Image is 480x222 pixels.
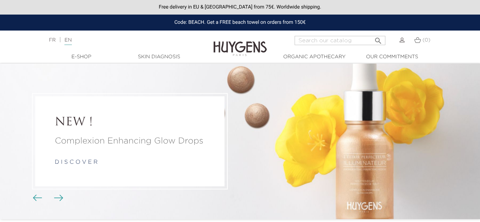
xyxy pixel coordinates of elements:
[55,135,205,147] a: Complexion Enhancing Glow Drops
[46,53,117,61] a: E-Shop
[64,38,72,45] a: EN
[372,34,385,43] button: 
[55,116,205,129] a: NEW !
[295,36,385,45] input: Search
[357,53,428,61] a: Our commitments
[123,53,195,61] a: Skin Diagnosis
[374,34,383,43] i: 
[279,53,350,61] a: Organic Apothecary
[55,159,97,165] a: d i s c o v e r
[49,38,56,43] a: FR
[423,38,431,43] span: (0)
[45,36,195,44] div: |
[36,193,59,204] div: Carousel buttons
[213,30,267,57] img: Huygens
